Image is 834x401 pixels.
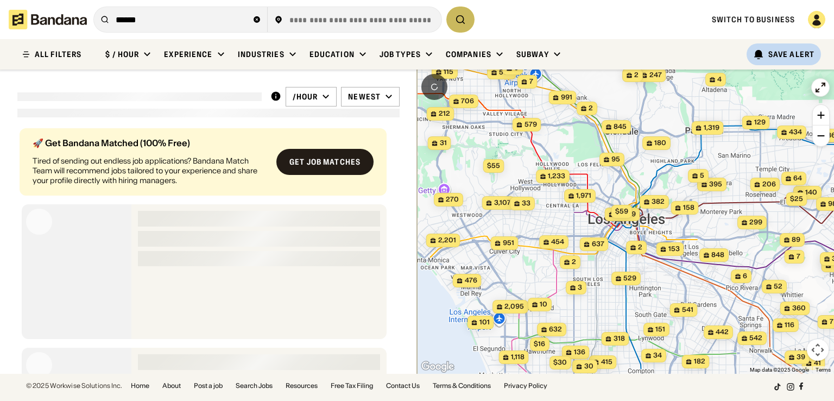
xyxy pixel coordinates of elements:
[574,348,585,357] span: 136
[289,158,361,166] div: Get job matches
[589,104,593,113] span: 2
[789,128,802,137] span: 434
[774,282,782,291] span: 52
[461,97,474,106] span: 706
[807,339,829,361] button: Map camera controls
[797,252,800,261] span: 7
[534,340,545,348] span: $16
[549,325,562,334] span: 632
[511,353,525,362] span: 1,118
[793,174,802,183] span: 64
[561,93,572,102] span: 991
[805,188,817,197] span: 140
[164,49,212,59] div: Experience
[551,237,564,247] span: 454
[572,258,576,267] span: 2
[331,383,373,389] a: Free Tax Filing
[503,239,514,248] span: 951
[716,328,729,337] span: 442
[576,191,591,200] span: 1,971
[286,383,318,389] a: Resources
[522,199,530,208] span: 33
[494,198,511,208] span: 3,107
[238,49,285,59] div: Industries
[499,68,512,77] span: 536
[750,367,809,373] span: Map data ©2025 Google
[830,317,833,327] span: 7
[816,367,831,373] a: Terms (opens in new tab)
[504,302,524,311] span: 2,095
[516,49,549,59] div: Subway
[438,236,456,245] span: 2,201
[433,383,491,389] a: Terms & Conditions
[700,171,704,180] span: 5
[548,172,565,181] span: 1,233
[309,49,355,59] div: Education
[768,49,814,59] div: Save Alert
[709,180,722,189] span: 395
[717,75,722,84] span: 4
[749,218,762,227] span: 299
[465,276,477,285] span: 476
[592,240,604,249] span: 637
[386,383,420,389] a: Contact Us
[444,67,453,77] span: 115
[704,123,719,133] span: 1,319
[614,334,625,343] span: 318
[487,161,500,170] span: $55
[634,71,639,80] span: 2
[638,243,642,252] span: 2
[26,383,122,389] div: © 2025 Workwise Solutions Inc.
[682,305,693,315] span: 541
[9,10,87,29] img: Bandana logotype
[131,383,149,389] a: Home
[654,139,666,148] span: 180
[649,71,662,80] span: 247
[683,203,694,212] span: 158
[420,360,456,374] a: Open this area in Google Maps (opens a new window)
[446,195,459,204] span: 270
[540,300,547,309] span: 10
[790,195,803,203] span: $25
[504,383,547,389] a: Privacy Policy
[614,122,627,131] span: 845
[754,118,766,127] span: 129
[162,383,181,389] a: About
[653,351,662,360] span: 34
[439,109,450,118] span: 212
[601,358,612,367] span: 415
[17,124,400,374] div: grid
[33,139,268,147] div: 🚀 Get Bandana Matched (100% Free)
[380,49,421,59] div: Job Types
[792,304,806,313] span: 360
[420,360,456,374] img: Google
[440,139,447,148] span: 31
[762,180,776,189] span: 206
[792,235,800,245] span: 89
[668,245,680,254] span: 153
[479,318,490,327] span: 101
[743,272,747,281] span: 6
[33,156,268,186] div: Tired of sending out endless job applications? Bandana Match Team will recommend jobs tailored to...
[105,49,139,59] div: $ / hour
[711,250,724,260] span: 848
[236,383,273,389] a: Search Jobs
[652,197,665,206] span: 382
[553,358,567,366] span: $30
[655,325,665,334] span: 151
[446,49,491,59] div: Companies
[529,77,533,86] span: 7
[749,334,762,343] span: 542
[623,274,636,283] span: 529
[615,207,628,215] span: $59
[35,51,81,58] div: ALL FILTERS
[814,359,821,368] span: 41
[611,155,620,164] span: 95
[348,92,381,102] div: Newest
[194,383,223,389] a: Post a job
[712,15,795,24] a: Switch to Business
[785,321,794,330] span: 116
[584,362,593,371] span: 30
[525,120,537,129] span: 579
